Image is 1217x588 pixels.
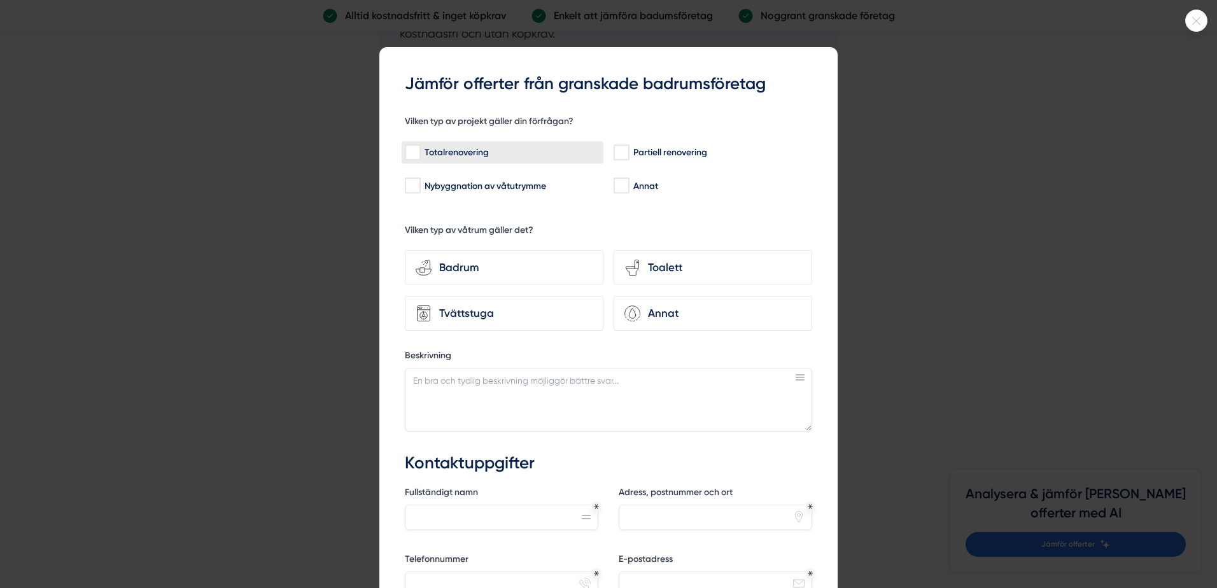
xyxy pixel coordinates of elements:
[614,146,628,159] input: Partiell renovering
[619,553,812,569] label: E-postadress
[405,224,533,240] h5: Vilken typ av våtrum gäller det?
[619,486,812,502] label: Adress, postnummer och ort
[594,571,599,576] div: Obligatoriskt
[808,504,813,509] div: Obligatoriskt
[405,179,419,192] input: Nybyggnation av våtutrymme
[808,571,813,576] div: Obligatoriskt
[405,115,573,131] h5: Vilken typ av projekt gäller din förfrågan?
[405,452,812,475] h3: Kontaktuppgifter
[594,504,599,509] div: Obligatoriskt
[405,553,598,569] label: Telefonnummer
[405,146,419,159] input: Totalrenovering
[405,486,598,502] label: Fullständigt namn
[405,73,812,95] h3: Jämför offerter från granskade badrumsföretag
[405,349,812,365] label: Beskrivning
[614,179,628,192] input: Annat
